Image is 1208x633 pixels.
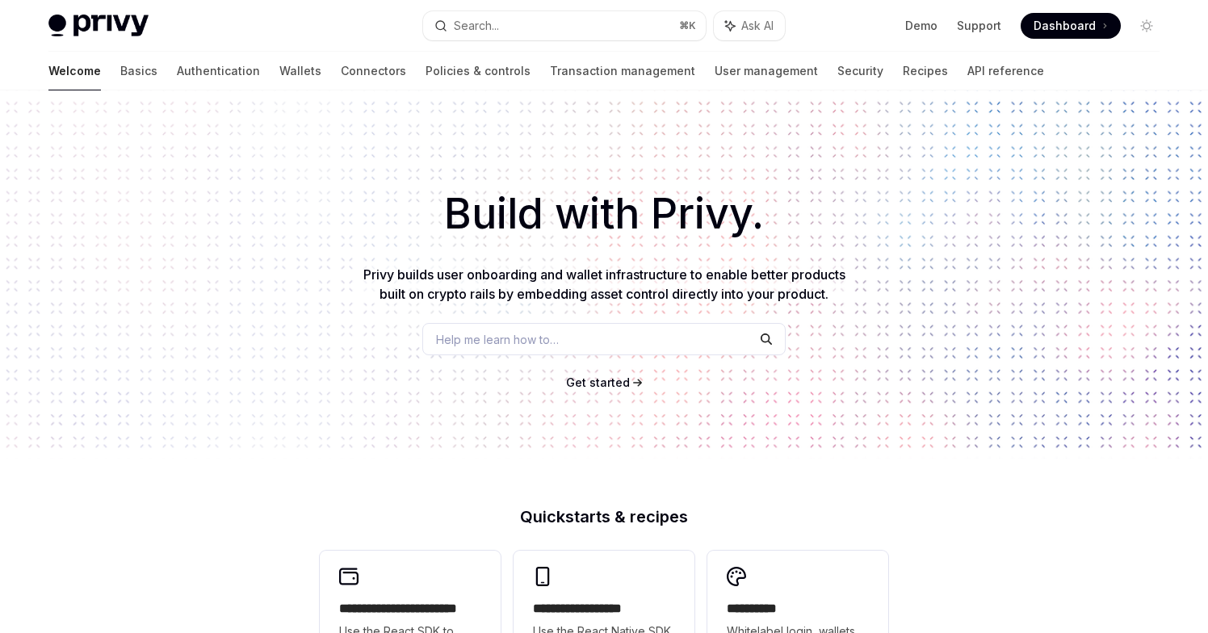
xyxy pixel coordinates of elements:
[903,52,948,90] a: Recipes
[1021,13,1121,39] a: Dashboard
[1034,18,1096,34] span: Dashboard
[957,18,1001,34] a: Support
[550,52,695,90] a: Transaction management
[423,11,706,40] button: Search...⌘K
[120,52,157,90] a: Basics
[967,52,1044,90] a: API reference
[454,16,499,36] div: Search...
[426,52,531,90] a: Policies & controls
[48,15,149,37] img: light logo
[905,18,937,34] a: Demo
[715,52,818,90] a: User management
[714,11,785,40] button: Ask AI
[279,52,321,90] a: Wallets
[679,19,696,32] span: ⌘ K
[741,18,774,34] span: Ask AI
[26,182,1182,245] h1: Build with Privy.
[363,266,845,302] span: Privy builds user onboarding and wallet infrastructure to enable better products built on crypto ...
[436,331,559,348] span: Help me learn how to…
[566,375,630,391] a: Get started
[1134,13,1160,39] button: Toggle dark mode
[320,509,888,525] h2: Quickstarts & recipes
[837,52,883,90] a: Security
[341,52,406,90] a: Connectors
[48,52,101,90] a: Welcome
[566,375,630,389] span: Get started
[177,52,260,90] a: Authentication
